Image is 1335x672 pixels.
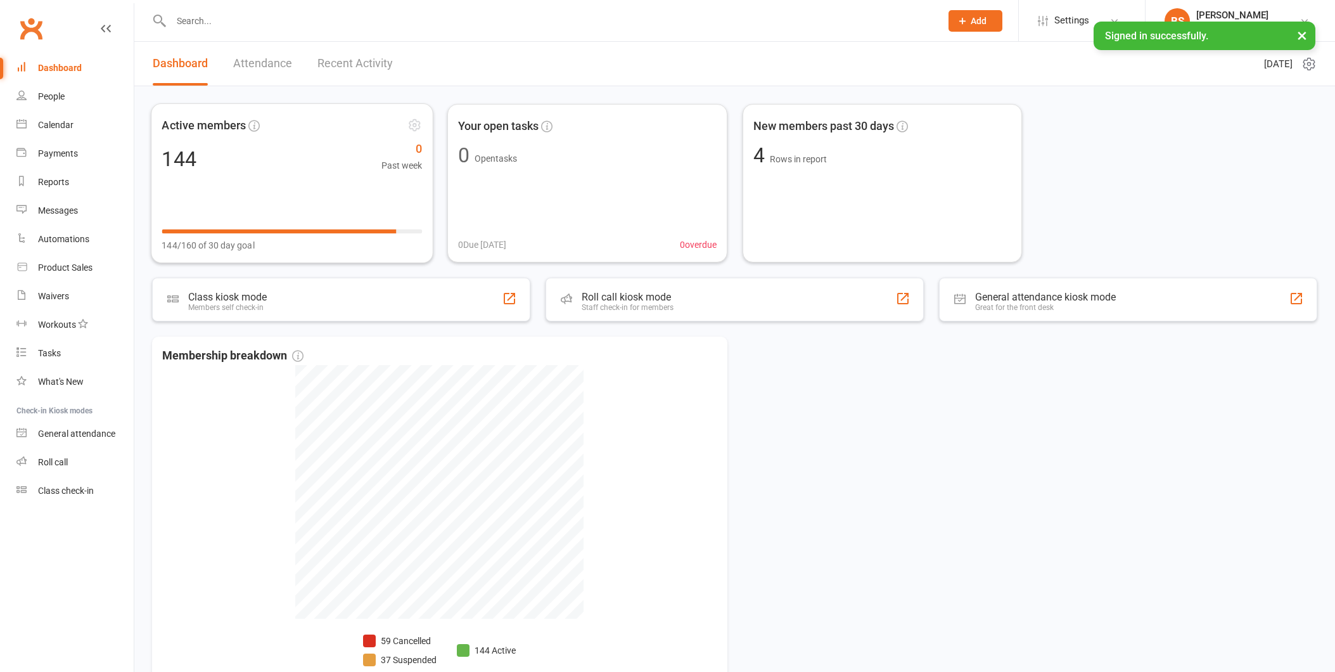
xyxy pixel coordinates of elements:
[753,117,894,136] span: New members past 30 days
[167,12,932,30] input: Search...
[162,148,196,169] div: 144
[1165,8,1190,34] div: BS
[38,429,115,439] div: General attendance
[971,16,987,26] span: Add
[16,311,134,339] a: Workouts
[15,13,47,44] a: Clubworx
[16,448,134,477] a: Roll call
[38,486,94,496] div: Class check-in
[975,291,1116,303] div: General attendance kiosk mode
[16,282,134,311] a: Waivers
[38,234,89,244] div: Automations
[38,120,73,130] div: Calendar
[38,377,84,387] div: What's New
[458,117,539,136] span: Your open tasks
[317,42,393,86] a: Recent Activity
[38,291,69,301] div: Waivers
[188,303,267,312] div: Members self check-in
[162,347,303,365] span: Membership breakdown
[16,197,134,225] a: Messages
[753,143,770,167] span: 4
[458,145,469,165] div: 0
[457,643,516,657] li: 144 Active
[188,291,267,303] div: Class kiosk mode
[38,262,93,273] div: Product Sales
[381,158,422,172] span: Past week
[38,320,76,330] div: Workouts
[949,10,1002,32] button: Add
[38,63,82,73] div: Dashboard
[162,238,254,252] span: 144/160 of 30 day goal
[582,303,674,312] div: Staff check-in for members
[1196,21,1277,32] div: Staying Active Bondi
[38,91,65,101] div: People
[16,54,134,82] a: Dashboard
[363,653,437,667] li: 37 Suspended
[153,42,208,86] a: Dashboard
[582,291,674,303] div: Roll call kiosk mode
[16,82,134,111] a: People
[975,303,1116,312] div: Great for the front desk
[680,238,717,252] span: 0 overdue
[475,153,517,164] span: Open tasks
[1264,56,1293,72] span: [DATE]
[16,420,134,448] a: General attendance kiosk mode
[16,225,134,254] a: Automations
[1054,6,1089,35] span: Settings
[38,148,78,158] div: Payments
[16,339,134,368] a: Tasks
[363,634,437,648] li: 59 Cancelled
[1196,10,1277,21] div: [PERSON_NAME]
[16,139,134,168] a: Payments
[38,177,69,187] div: Reports
[162,117,246,135] span: Active members
[1105,30,1208,42] span: Signed in successfully.
[16,254,134,282] a: Product Sales
[16,168,134,197] a: Reports
[458,238,506,252] span: 0 Due [DATE]
[38,348,61,358] div: Tasks
[381,139,422,158] span: 0
[38,457,68,467] div: Roll call
[770,154,827,164] span: Rows in report
[233,42,292,86] a: Attendance
[16,477,134,505] a: Class kiosk mode
[38,205,78,216] div: Messages
[16,368,134,396] a: What's New
[16,111,134,139] a: Calendar
[1291,22,1313,49] button: ×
